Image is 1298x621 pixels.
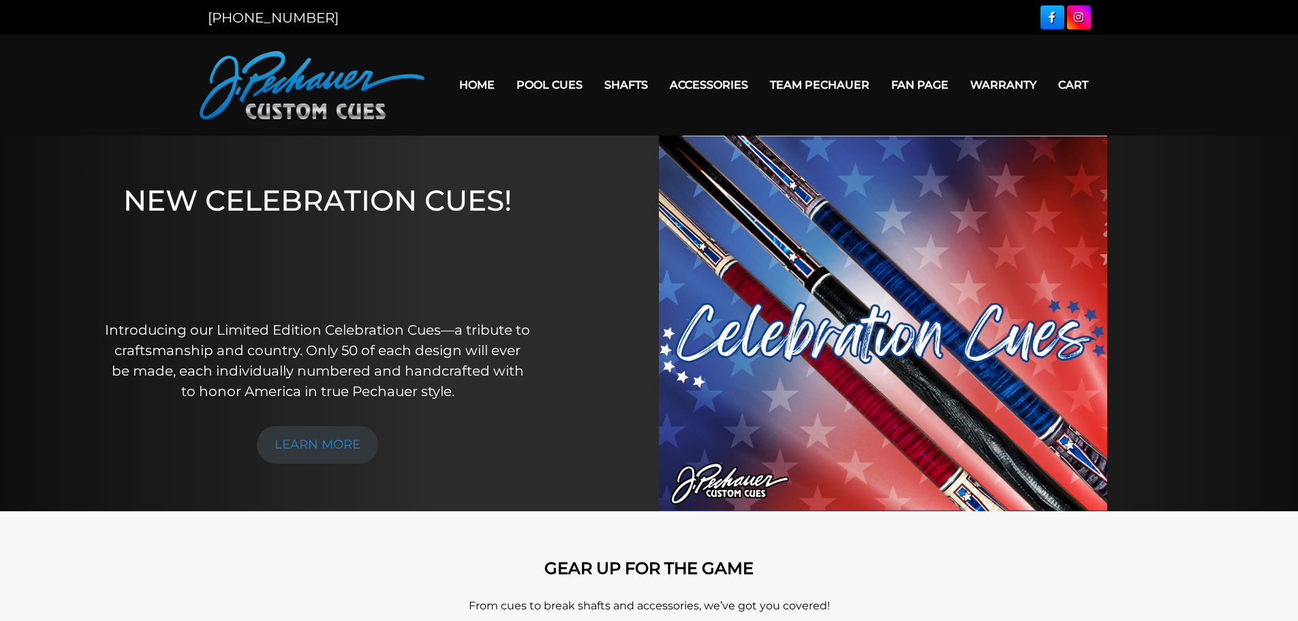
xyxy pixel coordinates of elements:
[200,51,424,119] img: Pechauer Custom Cues
[959,67,1047,102] a: Warranty
[104,183,531,301] h1: NEW CELEBRATION CUES!
[208,10,339,26] a: [PHONE_NUMBER]
[880,67,959,102] a: Fan Page
[448,67,506,102] a: Home
[593,67,659,102] a: Shafts
[544,558,754,578] strong: GEAR UP FOR THE GAME
[759,67,880,102] a: Team Pechauer
[659,67,759,102] a: Accessories
[1047,67,1099,102] a: Cart
[261,598,1038,614] p: From cues to break shafts and accessories, we’ve got you covered!
[506,67,593,102] a: Pool Cues
[257,426,378,464] a: LEARN MORE
[104,320,531,402] p: Introducing our Limited Edition Celebration Cues—a tribute to craftsmanship and country. Only 50 ...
